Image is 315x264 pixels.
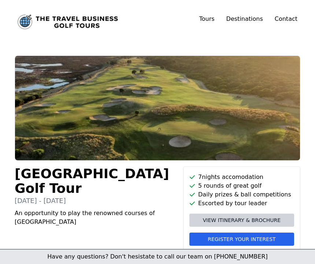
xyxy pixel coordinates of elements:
[226,15,263,22] a: Destinations
[199,15,215,22] a: Tours
[203,217,281,224] span: View itinerary & brochure
[189,233,294,246] button: Register your interest
[189,199,294,208] li: Escorted by tour leader
[15,196,177,206] p: [DATE] - [DATE]
[189,214,294,227] a: View itinerary & brochure
[18,15,118,29] img: The Travel Business Golf Tours logo
[189,190,294,199] li: Daily prizes & ball competitions
[275,15,297,23] a: Contact
[18,15,118,29] a: Link to home page
[189,181,294,190] li: 5 rounds of great golf
[189,173,294,181] li: 7 nights accomodation
[15,167,177,196] h1: [GEOGRAPHIC_DATA] Golf Tour
[208,236,275,243] span: Register your interest
[15,209,177,226] p: An opportunity to play the renowned courses of [GEOGRAPHIC_DATA]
